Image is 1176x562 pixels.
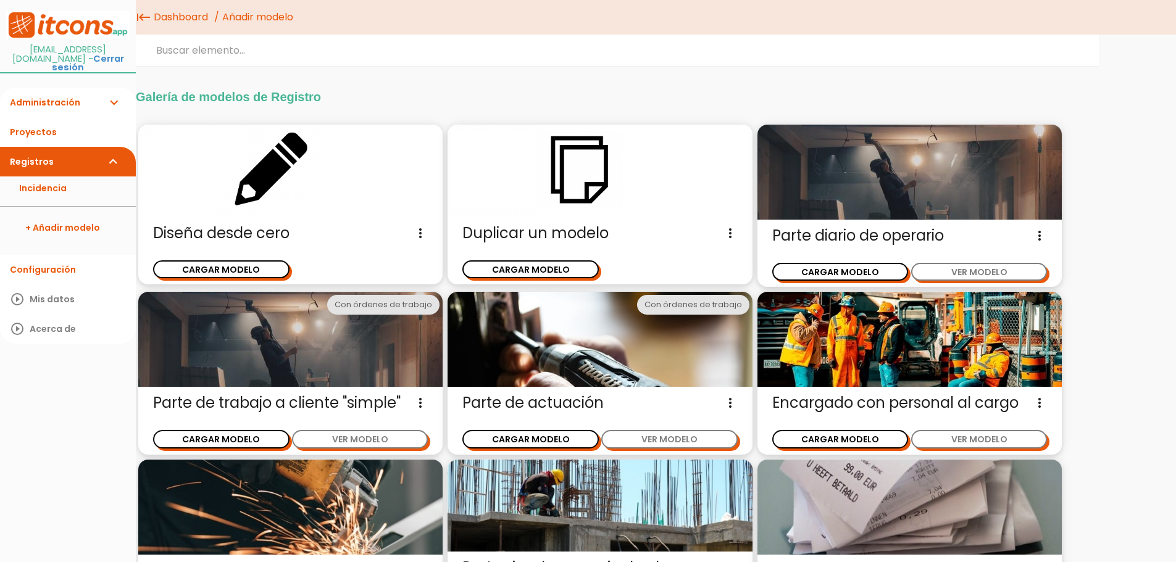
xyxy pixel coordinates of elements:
img: actuacion.jpg [448,292,752,387]
button: CARGAR MODELO [772,263,909,281]
button: CARGAR MODELO [772,430,909,448]
img: encargado.jpg [757,292,1062,387]
i: more_vert [1032,393,1047,413]
button: CARGAR MODELO [153,260,290,278]
img: gastos.jpg [757,460,1062,555]
span: Parte de trabajo a cliente "simple" [153,393,428,413]
i: expand_more [106,147,121,176]
i: expand_more [106,88,121,117]
span: Añadir modelo [222,10,293,24]
i: play_circle_outline [10,284,25,314]
i: more_vert [723,223,738,243]
input: Buscar elemento... [136,35,1099,67]
button: VER MODELO [292,430,428,448]
span: Parte diario de operario [772,226,1047,246]
i: play_circle_outline [10,314,25,344]
button: VER MODELO [601,430,738,448]
div: Con órdenes de trabajo [327,295,440,315]
button: CARGAR MODELO [462,260,599,278]
i: more_vert [1032,226,1047,246]
button: CARGAR MODELO [153,430,290,448]
span: Parte de actuación [462,393,737,413]
span: Diseña desde cero [153,223,428,243]
a: Cerrar sesión [52,52,124,74]
div: Con órdenes de trabajo [637,295,749,315]
span: Duplicar un modelo [462,223,737,243]
img: enblanco.png [138,125,443,217]
a: + Añadir modelo [6,213,130,242]
i: more_vert [413,223,428,243]
img: partediariooperario.jpg [138,292,443,387]
button: CARGAR MODELO [462,430,599,448]
i: more_vert [723,393,738,413]
button: VER MODELO [911,263,1048,281]
img: itcons-logo [6,11,130,39]
span: Encargado con personal al cargo [772,393,1047,413]
h2: Galería de modelos de Registro [136,90,1060,104]
button: VER MODELO [911,430,1048,448]
img: parte-operario-obra-simple.jpg [448,460,752,552]
i: more_vert [413,393,428,413]
img: duplicar.png [448,125,752,217]
img: partediariooperario.jpg [757,125,1062,220]
img: trabajos.jpg [138,460,443,555]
